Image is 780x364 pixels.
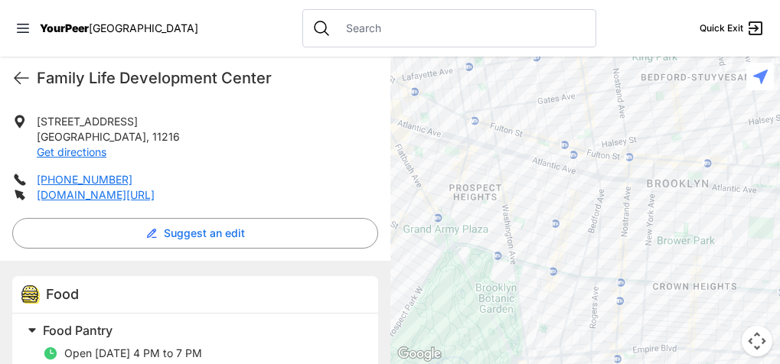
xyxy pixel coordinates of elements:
[37,188,155,201] a: [DOMAIN_NAME][URL]
[394,344,445,364] a: Open this area in Google Maps (opens a new window)
[43,323,113,338] span: Food Pantry
[12,218,378,249] button: Suggest an edit
[40,24,198,33] a: YourPeer[GEOGRAPHIC_DATA]
[700,22,743,34] span: Quick Exit
[146,130,149,143] span: ,
[152,130,180,143] span: 11216
[37,130,146,143] span: [GEOGRAPHIC_DATA]
[37,145,106,158] a: Get directions
[164,226,245,241] span: Suggest an edit
[64,346,202,359] span: Open [DATE] 4 PM to 7 PM
[700,19,765,37] a: Quick Exit
[337,21,586,36] input: Search
[40,21,89,34] span: YourPeer
[37,173,132,186] a: [PHONE_NUMBER]
[37,67,378,89] h1: Family Life Development Center
[37,115,138,128] span: [STREET_ADDRESS]
[394,344,445,364] img: Google
[46,286,79,302] span: Food
[89,21,198,34] span: [GEOGRAPHIC_DATA]
[742,326,772,356] button: Map camera controls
